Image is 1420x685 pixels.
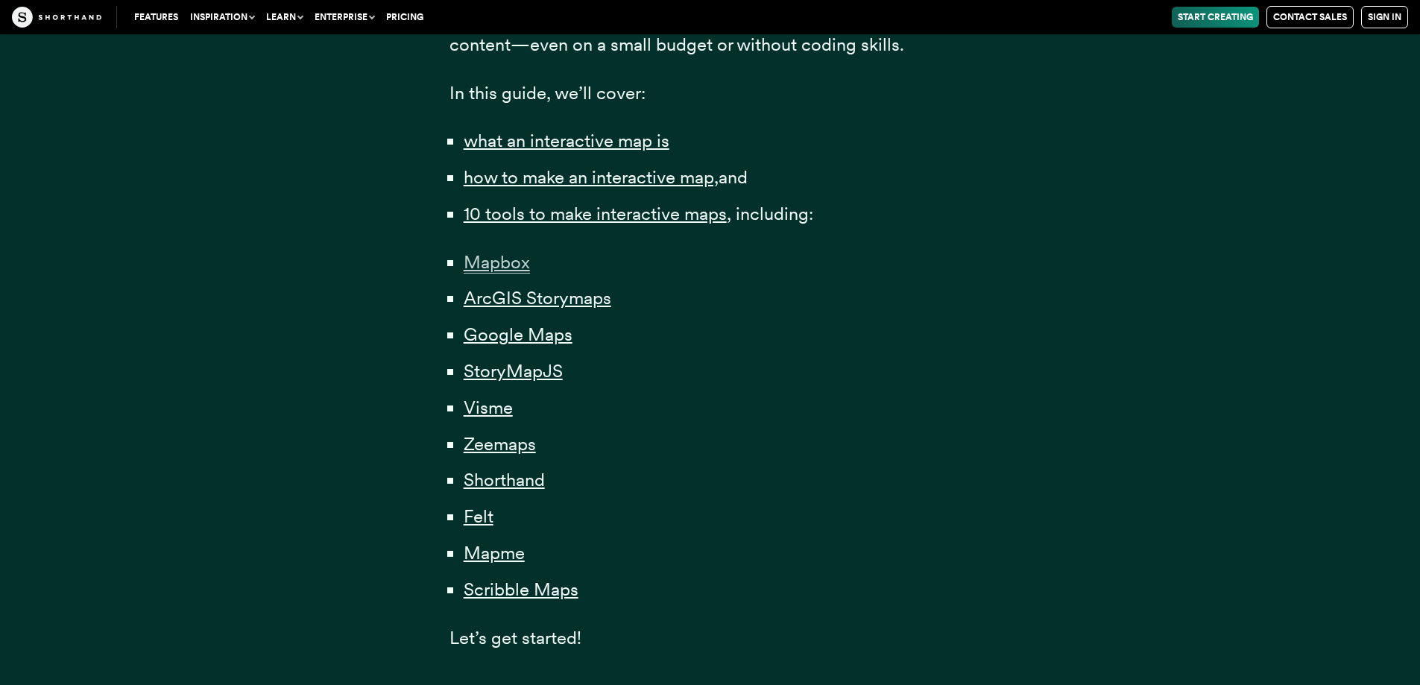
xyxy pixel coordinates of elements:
[719,166,748,188] span: and
[1266,6,1354,28] a: Contact Sales
[309,7,380,28] button: Enterprise
[464,578,578,600] a: Scribble Maps
[260,7,309,28] button: Learn
[128,7,184,28] a: Features
[464,166,719,188] a: how to make an interactive map,
[449,627,581,648] span: Let’s get started!
[1172,7,1259,28] a: Start Creating
[464,251,530,273] a: Mapbox
[464,323,572,345] a: Google Maps
[464,360,563,382] a: StoryMapJS
[464,505,493,527] a: Felt
[727,203,813,224] span: , including:
[184,7,260,28] button: Inspiration
[380,7,429,28] a: Pricing
[464,469,545,490] a: Shorthand
[464,287,611,309] a: ArcGIS Storymaps
[1361,6,1408,28] a: Sign in
[464,397,513,418] a: Visme
[12,7,101,28] img: The Craft
[464,130,669,151] a: what an interactive map is
[464,542,525,564] a: Mapme
[449,82,646,104] span: In this guide, we’ll cover:
[464,433,536,455] a: Zeemaps
[464,203,727,224] a: 10 tools to make interactive maps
